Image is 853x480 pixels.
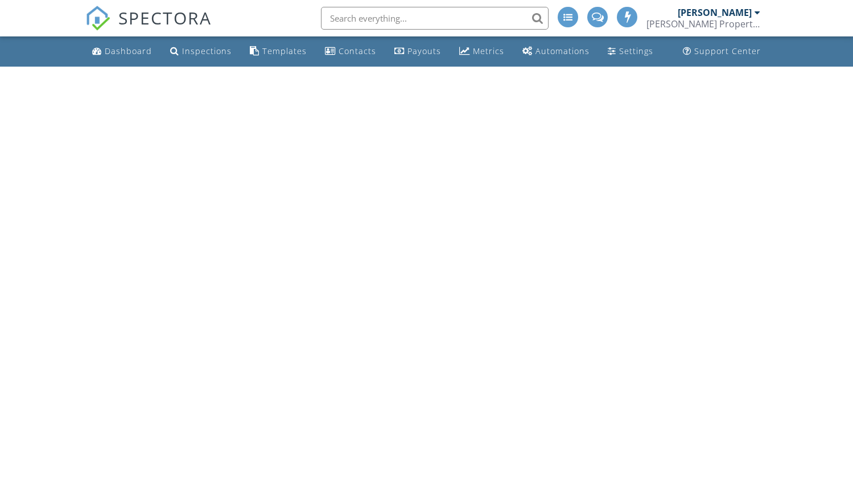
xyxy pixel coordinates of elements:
[455,41,509,62] a: Metrics
[646,18,760,30] div: Bailey Property Inspections
[245,41,311,62] a: Templates
[694,46,761,56] div: Support Center
[603,41,658,62] a: Settings
[88,41,156,62] a: Dashboard
[321,7,549,30] input: Search everything...
[320,41,381,62] a: Contacts
[619,46,653,56] div: Settings
[390,41,446,62] a: Payouts
[678,7,752,18] div: [PERSON_NAME]
[182,46,232,56] div: Inspections
[407,46,441,56] div: Payouts
[105,46,152,56] div: Dashboard
[678,41,765,62] a: Support Center
[166,41,236,62] a: Inspections
[118,6,212,30] span: SPECTORA
[518,41,594,62] a: Automations (Advanced)
[85,15,212,39] a: SPECTORA
[85,6,110,31] img: The Best Home Inspection Software - Spectora
[262,46,307,56] div: Templates
[473,46,504,56] div: Metrics
[339,46,376,56] div: Contacts
[535,46,590,56] div: Automations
